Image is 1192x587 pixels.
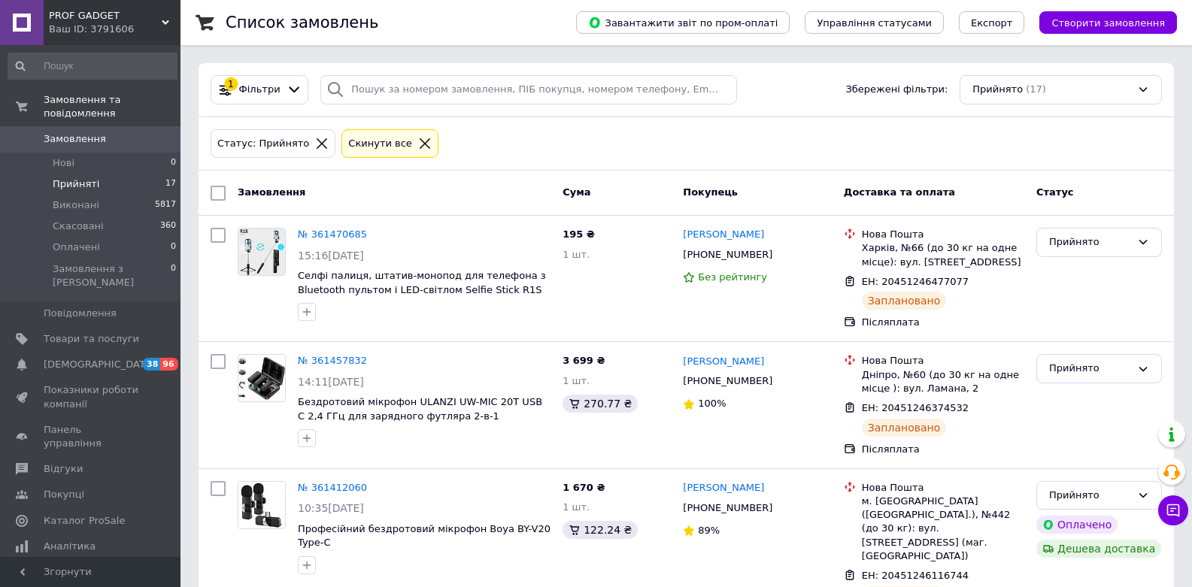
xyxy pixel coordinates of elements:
span: Покупець [683,186,738,198]
span: Створити замовлення [1051,17,1165,29]
div: Нова Пошта [862,354,1024,368]
span: 17 [165,177,176,191]
span: Замовлення [238,186,305,198]
div: Дешева доставка [1036,540,1161,558]
button: Створити замовлення [1039,11,1177,34]
a: Створити замовлення [1024,17,1177,28]
span: Прийняті [53,177,99,191]
span: 1 670 ₴ [563,482,605,493]
span: Оплачені [53,241,100,254]
a: Селфі палиця, штатив-монопод для телефона з Bluetooth пультом і LED-світлом Selfie Stick R1S (чор... [298,270,546,309]
button: Управління статусами [805,11,944,34]
div: Заплановано [862,419,947,437]
div: м. [GEOGRAPHIC_DATA] ([GEOGRAPHIC_DATA].), №442 (до 30 кг): вул. [STREET_ADDRESS] (маг. [GEOGRAPH... [862,495,1024,563]
span: Відгуки [44,462,83,476]
span: Панель управління [44,423,139,450]
a: Фото товару [238,481,286,529]
span: 14:11[DATE] [298,376,364,388]
span: (17) [1026,83,1046,95]
div: Прийнято [1049,488,1131,504]
span: Статус [1036,186,1074,198]
button: Чат з покупцем [1158,495,1188,525]
span: 1 шт. [563,501,590,513]
span: Доставка та оплата [844,186,955,198]
div: [PHONE_NUMBER] [680,371,775,391]
span: Прийнято [972,83,1023,97]
span: 10:35[DATE] [298,502,364,514]
button: Експорт [959,11,1025,34]
span: Повідомлення [44,307,117,320]
span: ЕН: 20451246116744 [862,570,969,581]
span: [DEMOGRAPHIC_DATA] [44,358,155,371]
span: Фільтри [239,83,281,97]
span: Експорт [971,17,1013,29]
div: 1 [224,77,238,91]
span: Збережені фільтри: [845,83,948,97]
a: [PERSON_NAME] [683,355,764,369]
img: Фото товару [238,357,285,399]
span: 96 [160,358,177,371]
span: Нові [53,156,74,170]
div: 122.24 ₴ [563,521,638,539]
div: Нова Пошта [862,228,1024,241]
span: Завантажити звіт по пром-оплаті [588,16,778,29]
span: ЕН: 20451246374532 [862,402,969,413]
a: Фото товару [238,228,286,276]
div: Дніпро, №60 (до 30 кг на одне місце ): вул. Ламана, 2 [862,368,1024,395]
span: Управління статусами [817,17,932,29]
span: 5817 [155,198,176,212]
div: Післяплата [862,316,1024,329]
div: Нова Пошта [862,481,1024,495]
button: Завантажити звіт по пром-оплаті [576,11,790,34]
span: 0 [171,241,176,254]
span: 1 шт. [563,249,590,260]
a: Фото товару [238,354,286,402]
a: № 361470685 [298,228,367,240]
div: Харків, №66 (до 30 кг на одне місце): вул. [STREET_ADDRESS] [862,241,1024,268]
span: Замовлення [44,132,106,146]
span: Cума [563,186,590,198]
span: Скасовані [53,219,104,233]
div: Післяплата [862,443,1024,456]
div: Ваш ID: 3791606 [49,23,180,36]
span: 15:16[DATE] [298,250,364,262]
div: [PHONE_NUMBER] [680,245,775,265]
span: 195 ₴ [563,228,595,240]
span: Товари та послуги [44,332,139,346]
span: 38 [143,358,160,371]
a: [PERSON_NAME] [683,228,764,242]
span: 0 [171,262,176,289]
input: Пошук за номером замовлення, ПІБ покупця, номером телефону, Email, номером накладної [320,75,736,104]
span: Покупці [44,488,84,501]
div: Cкинути все [345,136,415,152]
span: Замовлення та повідомлення [44,93,180,120]
span: Професійний бездротовий мікрофон Boya BY-V20 Type-C [298,523,551,549]
div: Статус: Прийнято [214,136,312,152]
a: № 361412060 [298,482,367,493]
span: PROF GADGET [49,9,162,23]
h1: Список замовлень [226,14,378,32]
div: Прийнято [1049,361,1131,377]
span: Без рейтингу [698,271,767,283]
span: ЕН: 20451246477077 [862,276,969,287]
img: Фото товару [239,482,284,528]
span: Виконані [53,198,99,212]
a: № 361457832 [298,355,367,366]
div: [PHONE_NUMBER] [680,498,775,518]
input: Пошук [8,53,177,80]
span: 1 шт. [563,375,590,386]
a: [PERSON_NAME] [683,481,764,495]
span: 360 [160,219,176,233]
img: Фото товару [238,228,285,275]
span: Аналітика [44,540,96,553]
span: 100% [698,398,726,409]
span: 3 699 ₴ [563,355,605,366]
div: Заплановано [862,292,947,310]
div: 270.77 ₴ [563,395,638,413]
span: Каталог ProSale [44,514,125,528]
a: Бездротовий мікрофон ULANZI UW-MIC 20T USB C 2,4 ГГц для зарядного футляра 2-в-1 [298,396,542,422]
div: Прийнято [1049,234,1131,250]
span: Показники роботи компанії [44,383,139,410]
